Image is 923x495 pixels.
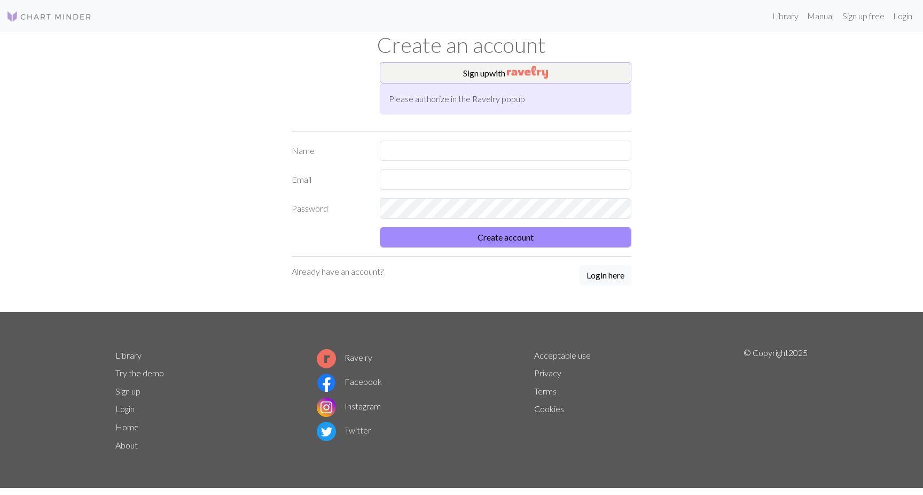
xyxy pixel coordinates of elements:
a: Ravelry [317,352,372,362]
a: Library [768,5,803,27]
a: Instagram [317,401,381,411]
label: Password [285,198,373,219]
a: Try the demo [115,368,164,378]
p: © Copyright 2025 [744,346,808,454]
label: Email [285,169,373,190]
img: Facebook logo [317,373,336,392]
img: Instagram logo [317,398,336,417]
img: Logo [6,10,92,23]
a: Library [115,350,142,360]
a: Manual [803,5,838,27]
a: Twitter [317,425,371,435]
a: Facebook [317,376,382,386]
label: Name [285,141,373,161]
a: Privacy [534,368,561,378]
img: Ravelry logo [317,349,336,368]
a: Terms [534,386,557,396]
img: Ravelry [507,66,548,79]
div: Please authorize in the Ravelry popup [380,83,631,114]
img: Twitter logo [317,422,336,441]
p: Already have an account? [292,265,384,278]
a: Acceptable use [534,350,591,360]
button: Sign upwith [380,62,631,83]
a: Sign up free [838,5,889,27]
button: Create account [380,227,631,247]
a: Login [889,5,917,27]
a: Login here [580,265,631,287]
a: Cookies [534,404,564,414]
h1: Create an account [109,32,814,58]
a: Login [115,404,135,414]
a: About [115,440,138,450]
button: Login here [580,265,631,285]
a: Sign up [115,386,140,396]
a: Home [115,422,139,432]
